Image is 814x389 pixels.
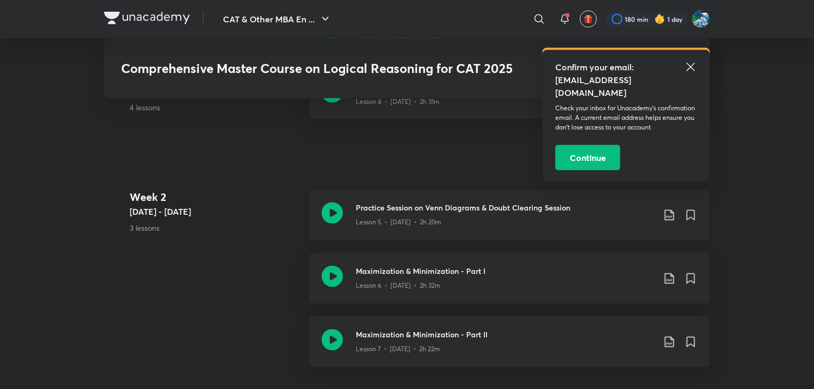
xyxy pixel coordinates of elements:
[555,103,697,132] p: Check your inbox for Unacademy’s confirmation email. A current email address helps ensure you don...
[555,61,697,74] h5: Confirm your email:
[580,11,597,28] button: avatar
[130,206,300,218] h5: [DATE] - [DATE]
[121,61,539,76] h3: Comprehensive Master Course on Logical Reasoning for CAT 2025
[356,202,655,214] h3: Practice Session on Venn Diagrams & Doubt Clearing Session
[356,329,655,341] h3: Maximization & Minimization - Part II
[104,12,190,27] a: Company Logo
[356,97,440,107] p: Lesson 4 • [DATE] • 2h 31m
[309,69,710,132] a: Venn Diagram - Part IIILesson 4 • [DATE] • 2h 31m
[130,190,300,206] h4: Week 2
[555,74,697,99] h5: [EMAIL_ADDRESS][DOMAIN_NAME]
[309,190,710,253] a: Practice Session on Venn Diagrams & Doubt Clearing SessionLesson 5 • [DATE] • 2h 20m
[356,281,441,291] p: Lesson 6 • [DATE] • 2h 32m
[356,218,441,228] p: Lesson 5 • [DATE] • 2h 20m
[309,253,710,317] a: Maximization & Minimization - Part ILesson 6 • [DATE] • 2h 32m
[655,14,665,25] img: streak
[309,317,710,380] a: Maximization & Minimization - Part IILesson 7 • [DATE] • 2h 22m
[130,102,300,113] p: 4 lessons
[356,266,655,277] h3: Maximization & Minimization - Part I
[217,9,338,30] button: CAT & Other MBA En ...
[584,14,593,24] img: avatar
[130,223,300,234] p: 3 lessons
[692,10,710,28] img: Tushar Kumar
[104,12,190,25] img: Company Logo
[555,145,620,171] button: Continue
[356,345,440,354] p: Lesson 7 • [DATE] • 2h 22m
